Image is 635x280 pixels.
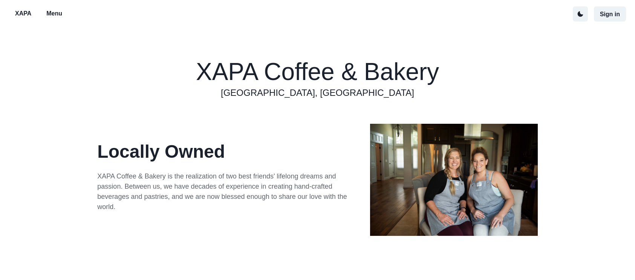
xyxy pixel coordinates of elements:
a: [GEOGRAPHIC_DATA], [GEOGRAPHIC_DATA] [221,86,414,100]
p: Locally Owned [97,138,349,165]
img: xapa owners [370,124,538,236]
p: XAPA Coffee & Bakery is the realization of two best friends' lifelong dreams and passion. Between... [97,171,349,212]
p: Menu [46,9,62,18]
button: active dark theme mode [573,6,588,22]
h1: XAPA Coffee & Bakery [196,58,439,86]
button: Sign in [594,6,626,22]
p: XAPA [15,9,31,18]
